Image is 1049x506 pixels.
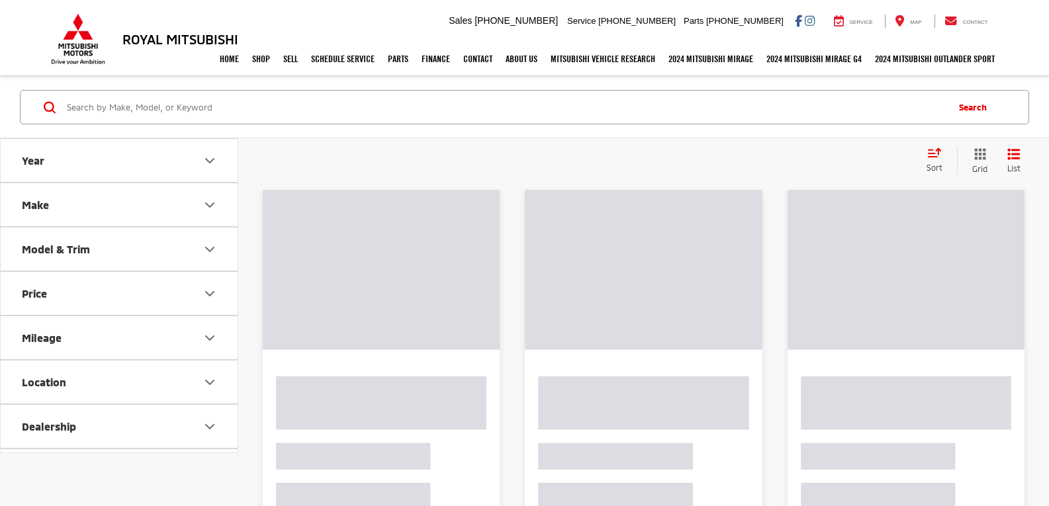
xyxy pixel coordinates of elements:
[202,197,218,213] div: Make
[22,376,66,388] div: Location
[885,15,931,28] a: Map
[910,19,921,25] span: Map
[22,154,44,167] div: Year
[381,42,415,75] a: Parts: Opens in a new tab
[22,243,90,255] div: Model & Trim
[22,420,76,433] div: Dealership
[957,148,997,175] button: Grid View
[972,163,987,175] span: Grid
[760,42,868,75] a: 2024 Mitsubishi Mirage G4
[246,42,277,75] a: Shop
[213,42,246,75] a: Home
[475,15,558,26] span: [PHONE_NUMBER]
[795,15,802,26] a: Facebook: Click to visit our Facebook page
[927,163,942,172] span: Sort
[805,15,815,26] a: Instagram: Click to visit our Instagram page
[202,330,218,346] div: Mileage
[277,42,304,75] a: Sell
[202,286,218,302] div: Price
[202,419,218,435] div: Dealership
[1,449,239,492] button: Body Style
[66,91,946,123] input: Search by Make, Model, or Keyword
[449,15,472,26] span: Sales
[22,331,62,344] div: Mileage
[1,316,239,359] button: MileageMileage
[946,91,1006,124] button: Search
[202,153,218,169] div: Year
[304,42,381,75] a: Schedule Service: Opens in a new tab
[850,19,873,25] span: Service
[22,287,47,300] div: Price
[567,16,596,26] span: Service
[415,42,457,75] a: Finance
[1,139,239,182] button: YearYear
[598,16,676,26] span: [PHONE_NUMBER]
[499,42,544,75] a: About Us
[1,360,239,403] button: LocationLocation
[962,19,987,25] span: Contact
[824,15,883,28] a: Service
[48,13,108,65] img: Mitsubishi
[684,16,704,26] span: Parts
[544,42,662,75] a: Mitsubishi Vehicle Research
[662,42,760,75] a: 2024 Mitsubishi Mirage
[935,15,998,28] a: Contact
[22,198,49,211] div: Make
[457,42,499,75] a: Contact
[202,241,218,257] div: Model & Trim
[122,32,238,46] h3: Royal Mitsubishi
[706,16,784,26] span: [PHONE_NUMBER]
[1,183,239,226] button: MakeMake
[868,42,1001,75] a: 2024 Mitsubishi Outlander SPORT
[997,148,1030,175] button: List View
[1,228,239,271] button: Model & TrimModel & Trim
[1,405,239,448] button: DealershipDealership
[1,272,239,315] button: PricePrice
[1007,163,1021,174] span: List
[920,148,957,174] button: Select sort value
[202,374,218,390] div: Location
